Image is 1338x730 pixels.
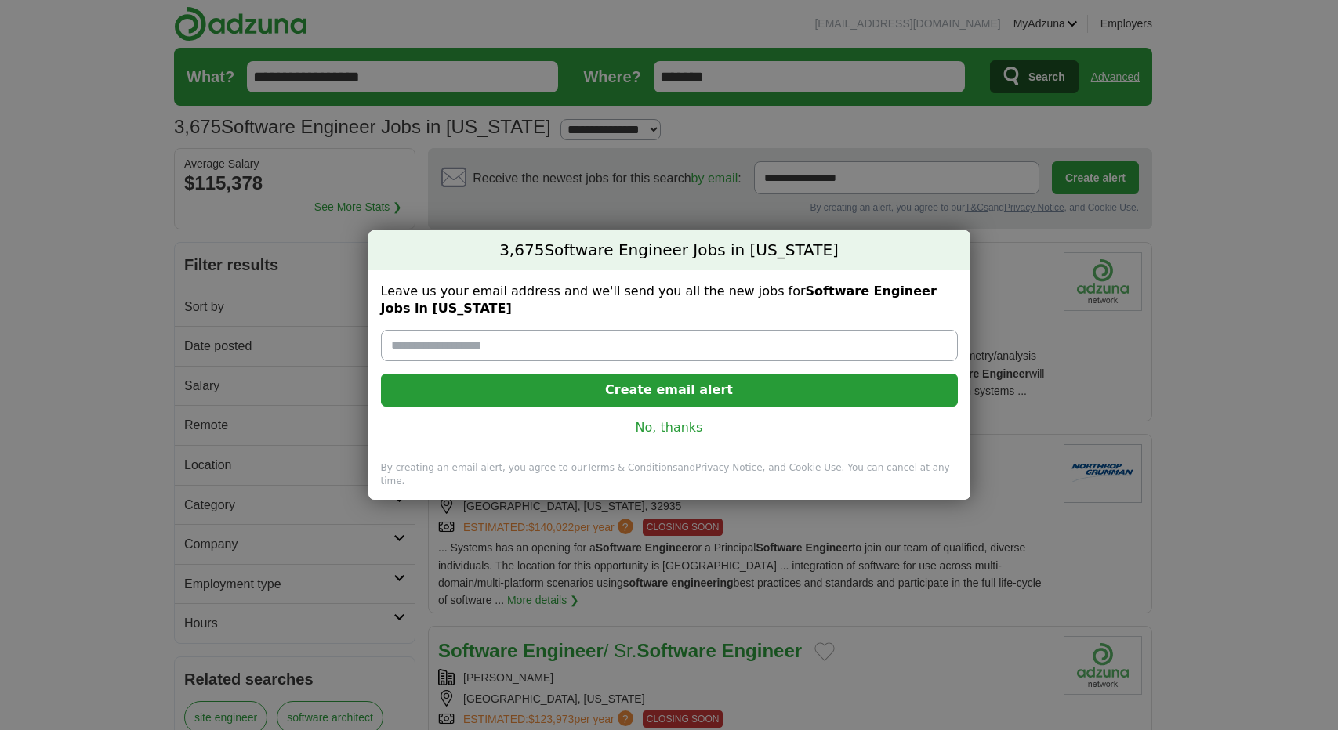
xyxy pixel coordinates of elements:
[368,230,970,271] h2: Software Engineer Jobs in [US_STATE]
[381,284,937,316] strong: Software Engineer Jobs in [US_STATE]
[499,240,544,262] span: 3,675
[381,374,958,407] button: Create email alert
[368,461,970,500] div: By creating an email alert, you agree to our and , and Cookie Use. You can cancel at any time.
[393,419,945,436] a: No, thanks
[695,462,763,473] a: Privacy Notice
[381,283,958,317] label: Leave us your email address and we'll send you all the new jobs for
[587,462,678,473] a: Terms & Conditions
